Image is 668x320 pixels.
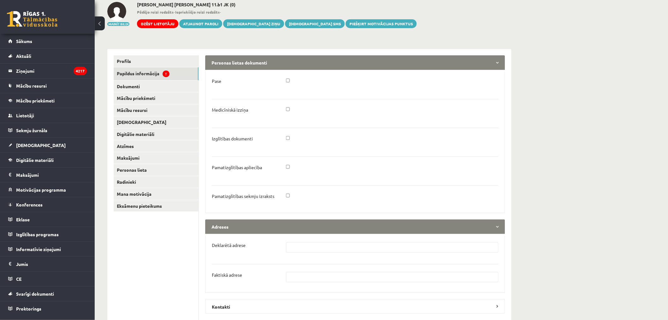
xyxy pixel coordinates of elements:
[212,107,248,113] p: Medicīniskā izziņa
[16,291,54,297] span: Svarīgi dokumenti
[137,9,174,15] b: Pēdējo reizi redzēts
[16,127,47,133] span: Sekmju žurnāls
[8,286,87,301] a: Svarīgi dokumenti
[285,19,345,28] a: [DEMOGRAPHIC_DATA] SMS
[16,64,87,78] legend: Ziņojumi
[16,231,59,237] span: Izglītības programas
[16,261,28,267] span: Jumis
[8,257,87,271] a: Jumis
[163,71,170,77] span: !
[114,81,199,92] a: Dokumenti
[8,182,87,197] a: Motivācijas programma
[205,219,505,234] legend: Adreses
[8,168,87,182] a: Maksājumi
[114,176,199,188] a: Radinieki
[8,212,87,227] a: Eklase
[8,272,87,286] a: CE
[8,108,87,123] a: Lietotāji
[16,53,31,59] span: Aktuāli
[205,299,505,314] legend: Kontakti
[16,202,43,207] span: Konferences
[212,136,253,141] p: Izglītības dokumenti
[114,55,199,67] a: Profils
[8,138,87,152] a: [DEMOGRAPHIC_DATA]
[8,227,87,242] a: Izglītības programas
[212,78,221,84] p: Pase
[223,19,284,28] a: [DEMOGRAPHIC_DATA] ziņu
[114,116,199,128] a: [DEMOGRAPHIC_DATA]
[16,142,66,148] span: [DEMOGRAPHIC_DATA]
[8,197,87,212] a: Konferences
[16,187,66,193] span: Motivācijas programma
[16,157,54,163] span: Digitālie materiāli
[16,38,32,44] span: Sākums
[8,242,87,256] a: Informatīvie ziņojumi
[114,188,199,200] a: Mana motivācija
[8,93,87,108] a: Mācību priekšmeti
[175,9,220,15] b: Iepriekšējo reizi redzēts
[16,83,47,89] span: Mācību resursi
[16,217,30,222] span: Eklase
[212,272,242,278] p: Faktiskā adrese
[8,34,87,48] a: Sākums
[212,193,274,199] p: Pamatizglītības sekmju izraksts
[107,2,126,21] img: Elizabete Anna Dinsberga
[205,55,505,70] legend: Personas lietas dokumenti
[8,123,87,138] a: Sekmju žurnāls
[7,11,57,27] a: Rīgas 1. Tālmācības vidusskola
[346,19,417,28] a: Piešķirt motivācijas punktus
[16,306,41,311] span: Proktorings
[179,19,222,28] a: Atjaunot paroli
[16,113,34,118] span: Lietotāji
[114,164,199,176] a: Personas lieta
[212,164,262,170] p: Pamatizglītības apliecība
[114,67,199,80] a: Papildus informācija!
[16,276,21,282] span: CE
[114,92,199,104] a: Mācību priekšmeti
[16,246,61,252] span: Informatīvie ziņojumi
[114,104,199,116] a: Mācību resursi
[8,78,87,93] a: Mācību resursi
[114,140,199,152] a: Atzīmes
[137,9,417,15] span: - -
[114,128,199,140] a: Digitālie materiāli
[16,168,87,182] legend: Maksājumi
[107,22,129,26] button: Mainīt bildi
[212,242,246,248] p: Deklarētā adrese
[8,49,87,63] a: Aktuāli
[74,67,87,75] i: 4217
[8,301,87,316] a: Proktorings
[137,19,178,28] a: Dzēst lietotāju
[137,2,417,7] h2: [PERSON_NAME] [PERSON_NAME] 11.b1 JK (0)
[8,64,87,78] a: Ziņojumi4217
[114,152,199,164] a: Maksājumi
[16,98,55,103] span: Mācību priekšmeti
[8,153,87,167] a: Digitālie materiāli
[114,200,199,212] a: Eksāmenu pieteikums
